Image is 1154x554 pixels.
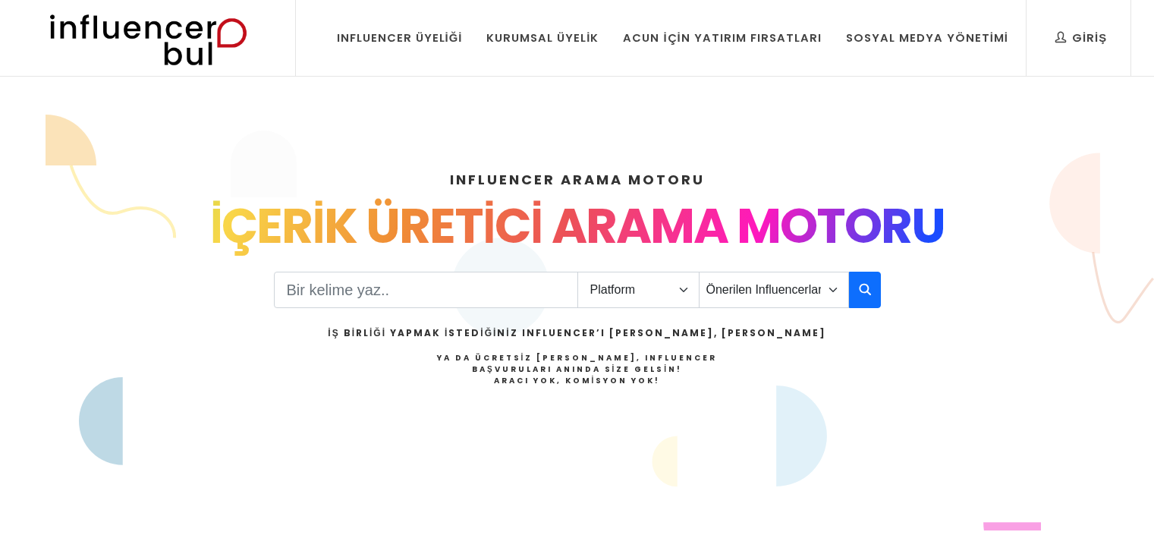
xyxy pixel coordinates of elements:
[623,30,821,46] div: Acun İçin Yatırım Fırsatları
[86,169,1069,190] h4: INFLUENCER ARAMA MOTORU
[274,272,578,308] input: Search
[328,326,825,340] h2: İş Birliği Yapmak İstediğiniz Influencer’ı [PERSON_NAME], [PERSON_NAME]
[1055,30,1107,46] div: Giriş
[337,30,463,46] div: Influencer Üyeliği
[328,352,825,386] h4: Ya da Ücretsiz [PERSON_NAME], Influencer Başvuruları Anında Size Gelsin!
[846,30,1008,46] div: Sosyal Medya Yönetimi
[486,30,599,46] div: Kurumsal Üyelik
[86,190,1069,263] div: İÇERİK ÜRETİCİ ARAMA MOTORU
[494,375,661,386] strong: Aracı Yok, Komisyon Yok!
